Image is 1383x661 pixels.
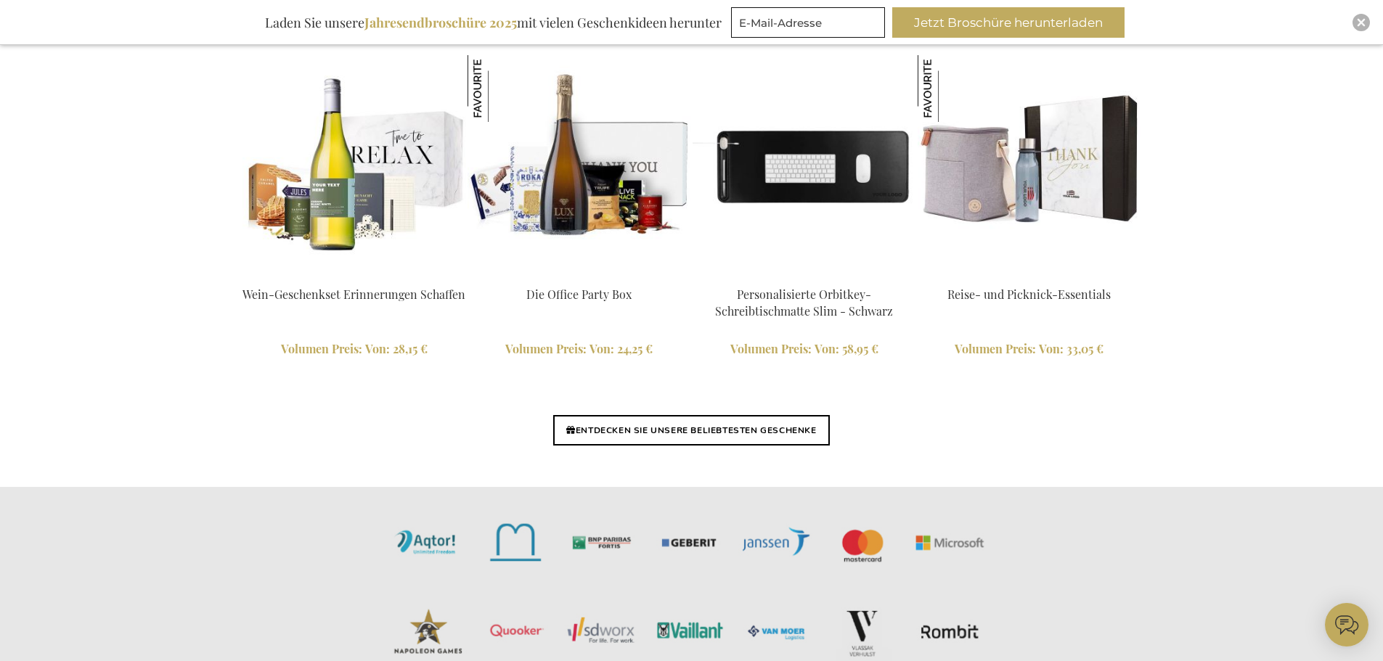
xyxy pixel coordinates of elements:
[364,14,517,31] b: Jahresendbroschüre 2025
[242,287,465,302] a: Wein-Geschenkset Erinnerungen Schaffen
[468,341,691,358] a: Volumen Preis: Von 24,25 €
[468,268,691,282] a: The Office Party Box Die Office Party Box
[468,55,534,122] img: Die Office Party Box
[1353,14,1370,31] div: Close
[693,268,916,282] a: Personalisierte Orbitkey-Schreibtischmatte Slim - Schwarz
[715,287,893,319] a: Personalisierte Orbitkey-Schreibtischmatte Slim - Schwarz
[947,287,1111,302] a: Reise- und Picknick-Essentials
[693,341,916,358] a: Volumen Preis: Von 58,95 €
[1357,18,1366,27] img: Close
[526,287,632,302] a: Die Office Party Box
[242,341,466,358] a: Volumen Preis: Von 28,15 €
[553,415,829,446] a: ENTDECKEN SIE UNSERE BELIEBTESTEN GESCHENKE
[365,341,390,356] span: Von
[730,341,812,356] span: Volumen Preis:
[842,341,878,356] span: 58,95 €
[815,341,839,356] span: Von
[617,341,653,356] span: 24,25 €
[731,7,885,38] input: E-Mail-Adresse
[731,7,889,42] form: marketing offers and promotions
[955,341,1036,356] span: Volumen Preis:
[918,268,1141,282] a: Travel & Picknick Essentials Reise- und Picknick-Essentials
[918,55,1141,279] img: Travel & Picknick Essentials
[393,341,428,356] span: 28,15 €
[281,341,362,356] span: Volumen Preis:
[1325,603,1368,646] iframe: belco-activator-frame
[242,268,466,282] a: Personalised White Wine
[589,341,614,356] span: Von
[242,55,466,279] img: Personalised White Wine
[1066,341,1103,356] span: 33,05 €
[918,341,1141,358] a: Volumen Preis: Von 33,05 €
[258,7,728,38] div: Laden Sie unsere mit vielen Geschenkideen herunter
[1039,341,1064,356] span: Von
[693,55,916,279] img: Personalisierte Orbitkey-Schreibtischmatte Slim - Schwarz
[918,55,984,122] img: Reise- und Picknick-Essentials
[505,341,587,356] span: Volumen Preis:
[892,7,1125,38] button: Jetzt Broschüre herunterladen
[468,55,691,279] img: The Office Party Box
